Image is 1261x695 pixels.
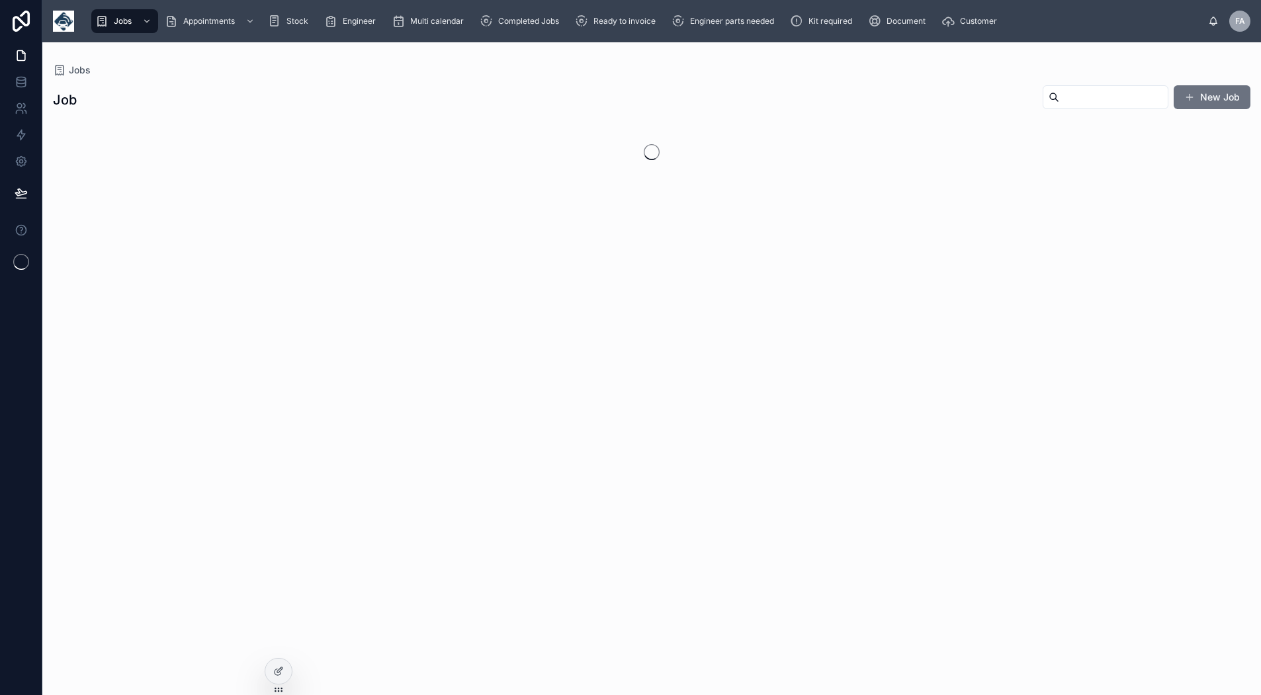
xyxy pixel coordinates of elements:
[1235,16,1245,26] span: FA
[1174,85,1250,109] button: New Job
[690,16,774,26] span: Engineer parts needed
[786,9,861,33] a: Kit required
[264,9,318,33] a: Stock
[91,9,158,33] a: Jobs
[864,9,935,33] a: Document
[85,7,1208,36] div: scrollable content
[410,16,464,26] span: Multi calendar
[571,9,665,33] a: Ready to invoice
[343,16,376,26] span: Engineer
[668,9,783,33] a: Engineer parts needed
[593,16,656,26] span: Ready to invoice
[69,63,91,77] span: Jobs
[937,9,1006,33] a: Customer
[960,16,997,26] span: Customer
[161,9,261,33] a: Appointments
[887,16,926,26] span: Document
[53,63,91,77] a: Jobs
[53,91,77,109] h1: Job
[808,16,852,26] span: Kit required
[320,9,385,33] a: Engineer
[476,9,568,33] a: Completed Jobs
[114,16,132,26] span: Jobs
[388,9,473,33] a: Multi calendar
[183,16,235,26] span: Appointments
[53,11,74,32] img: App logo
[498,16,559,26] span: Completed Jobs
[286,16,308,26] span: Stock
